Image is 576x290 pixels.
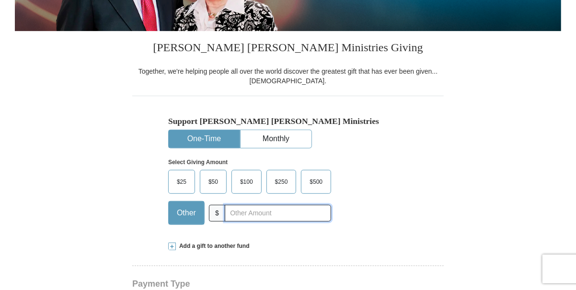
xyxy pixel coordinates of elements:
[172,175,191,189] span: $25
[305,175,327,189] span: $500
[132,31,444,67] h3: [PERSON_NAME] [PERSON_NAME] Ministries Giving
[168,159,228,166] strong: Select Giving Amount
[225,205,331,222] input: Other Amount
[168,116,408,126] h5: Support [PERSON_NAME] [PERSON_NAME] Ministries
[235,175,258,189] span: $100
[132,280,444,288] h4: Payment Type
[172,206,201,220] span: Other
[241,130,311,148] button: Monthly
[270,175,293,189] span: $250
[209,205,225,222] span: $
[132,67,444,86] div: Together, we're helping people all over the world discover the greatest gift that has ever been g...
[204,175,223,189] span: $50
[169,130,240,148] button: One-Time
[176,242,250,250] span: Add a gift to another fund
